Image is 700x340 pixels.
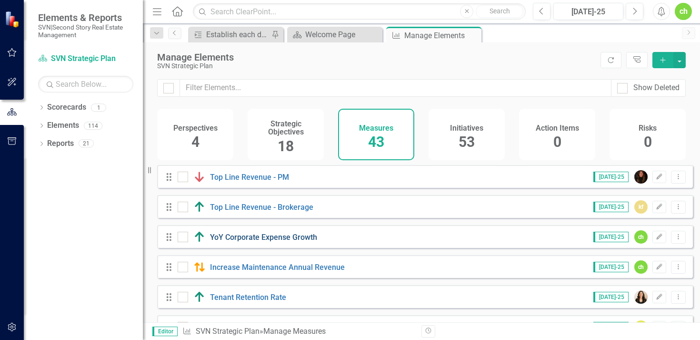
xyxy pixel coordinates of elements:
div: » Manage Measures [182,326,414,337]
small: SVN|Second Story Real Estate Management [38,23,133,39]
h4: Initiatives [450,124,483,133]
h4: Action Items [536,124,579,133]
span: [DATE]-25 [593,202,629,212]
span: Search [490,7,510,15]
span: 53 [459,134,475,150]
a: SVN Strategic Plan [38,53,133,64]
a: Top Line Revenue - PM [210,173,289,182]
span: 4 [191,134,200,150]
div: Welcome Page [305,29,380,41]
img: Above Target [194,291,205,303]
div: kf [634,200,648,214]
div: 114 [84,122,102,130]
span: 18 [278,138,294,155]
h4: Perspectives [173,124,218,133]
div: ch [634,260,648,274]
span: 43 [368,134,384,150]
a: Increase Maintenance Annual Revenue [210,263,345,272]
a: Establish each department's portion of every Corporate wide GL [190,29,269,41]
img: Caution [194,261,205,273]
div: Show Deleted [633,82,680,93]
a: Tenant Retention Rate [210,293,286,302]
div: ch [634,230,648,244]
div: hw [634,320,648,334]
div: [DATE]-25 [557,6,620,18]
input: Search Below... [38,76,133,93]
span: [DATE]-25 [593,232,629,242]
img: Below Plan [194,171,205,183]
a: Elements [47,120,79,131]
span: 0 [553,134,561,150]
a: SVN Strategic Plan [196,327,260,336]
span: Elements & Reports [38,12,133,23]
span: [DATE]-25 [593,292,629,302]
span: Editor [152,327,178,336]
span: [DATE]-25 [593,262,629,272]
span: [DATE]-25 [593,322,629,332]
img: Kristen Hodge [634,290,648,304]
img: ClearPoint Strategy [5,11,21,28]
img: Above Target [194,201,205,213]
img: Caution [194,321,205,333]
h4: Risks [639,124,657,133]
a: Top Line Revenue - Brokerage [210,203,313,212]
input: Search ClearPoint... [193,3,526,20]
span: [DATE]-25 [593,172,629,182]
input: Filter Elements... [180,79,611,97]
img: Jill Allen [634,170,648,184]
div: 21 [79,140,94,148]
a: Welcome Page [290,29,380,41]
button: Search [476,5,523,18]
div: Manage Elements [157,52,596,62]
div: Establish each department's portion of every Corporate wide GL [206,29,269,41]
h4: Strategic Objectives [253,120,318,136]
button: ch [675,3,692,20]
h4: Measures [359,124,393,133]
button: [DATE]-25 [553,3,623,20]
img: Above Target [194,231,205,243]
a: Scorecards [47,102,86,113]
div: SVN Strategic Plan [157,62,596,70]
span: 0 [644,134,652,150]
a: Reports [47,138,74,149]
div: 1 [91,103,106,112]
a: YoY Corporate Expense Growth [210,233,317,242]
div: Manage Elements [404,30,479,41]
